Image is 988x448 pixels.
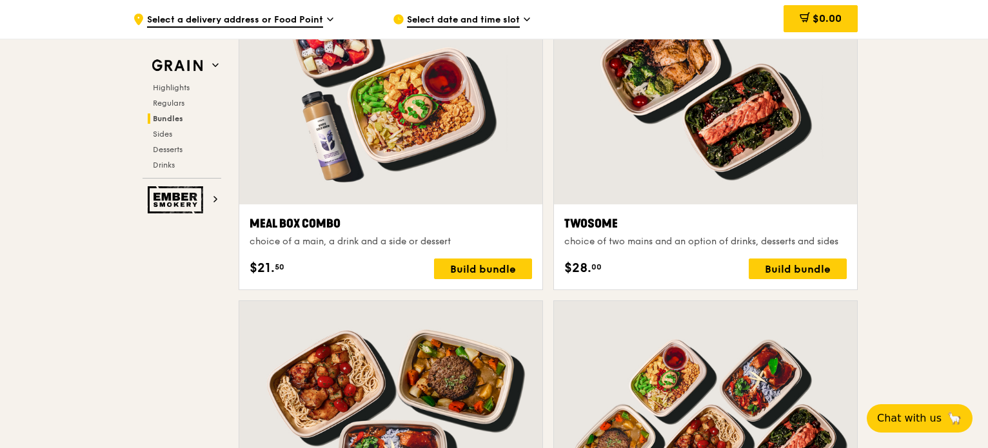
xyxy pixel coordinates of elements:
[591,262,602,272] span: 00
[407,14,520,28] span: Select date and time slot
[275,262,284,272] span: 50
[867,404,973,433] button: Chat with us🦙
[250,258,275,278] span: $21.
[947,411,962,426] span: 🦙
[153,161,175,170] span: Drinks
[564,258,591,278] span: $28.
[153,114,183,123] span: Bundles
[148,186,207,213] img: Ember Smokery web logo
[148,54,207,77] img: Grain web logo
[250,215,532,233] div: Meal Box Combo
[749,258,847,279] div: Build bundle
[153,83,190,92] span: Highlights
[250,235,532,248] div: choice of a main, a drink and a side or dessert
[813,12,842,24] span: $0.00
[564,215,847,233] div: Twosome
[434,258,532,279] div: Build bundle
[153,145,183,154] span: Desserts
[153,99,184,108] span: Regulars
[877,411,942,426] span: Chat with us
[147,14,323,28] span: Select a delivery address or Food Point
[153,130,172,139] span: Sides
[564,235,847,248] div: choice of two mains and an option of drinks, desserts and sides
